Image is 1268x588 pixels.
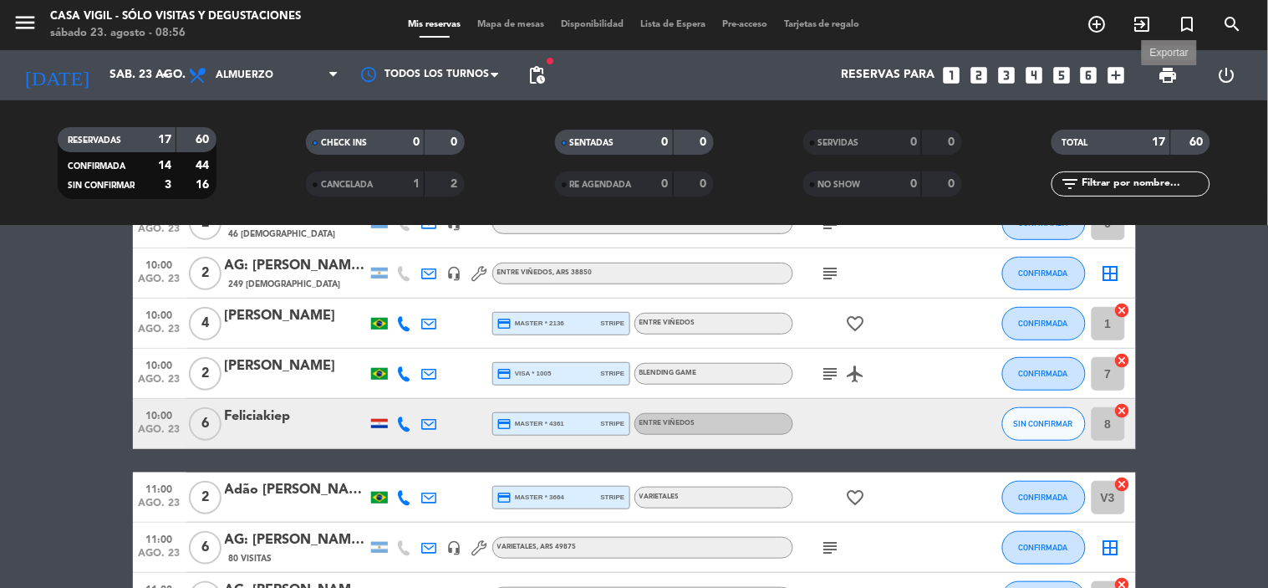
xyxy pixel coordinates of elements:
span: ago. 23 [139,324,181,343]
strong: 0 [700,136,710,148]
span: Varietales [639,493,680,500]
i: cancel [1114,352,1131,369]
i: headset_mic [447,266,462,281]
span: CHECK INS [321,139,367,147]
span: print [1159,65,1179,85]
span: Blending Game [639,370,697,376]
span: 2 [189,481,222,514]
span: 6 [189,531,222,565]
i: looks_two [968,64,990,86]
span: 80 Visitas [229,552,272,565]
i: arrow_drop_down [155,65,176,85]
span: , ARS 38850 [553,219,593,226]
button: CONFIRMADA [1002,257,1086,290]
i: looks_3 [996,64,1017,86]
span: 10:00 [139,355,181,374]
i: subject [821,263,841,284]
div: Exportar [1142,45,1197,60]
i: favorite_border [846,314,866,334]
strong: 60 [1190,136,1207,148]
div: [PERSON_NAME] [225,355,367,377]
span: Entre Viñedos [639,420,695,427]
div: Casa Vigil - SÓLO Visitas y Degustaciones [50,8,301,25]
strong: 14 [158,160,171,171]
i: looks_one [940,64,962,86]
span: Almuerzo [216,69,273,81]
div: AG: [PERSON_NAME] X6/ SUNTRIP [225,529,367,551]
span: CONFIRMADA [1019,319,1068,328]
span: 2 [189,357,222,391]
span: stripe [601,418,625,429]
i: cancel [1114,402,1131,419]
span: master * 4361 [497,417,565,432]
span: CONFIRMADA [1019,493,1068,502]
span: CANCELADA [321,181,373,189]
div: [PERSON_NAME] [225,305,367,327]
i: looks_5 [1051,64,1072,86]
button: CONFIRMADA [1002,307,1086,340]
span: SENTADAS [570,139,614,147]
span: NO SHOW [818,181,861,189]
span: TOTAL [1062,139,1087,147]
span: , ARS 49875 [537,544,577,550]
i: credit_card [497,366,512,381]
span: 4 [189,307,222,340]
i: credit_card [497,490,512,505]
i: credit_card [497,316,512,331]
span: ago. 23 [139,498,181,517]
strong: 0 [662,136,669,148]
span: , ARS 38850 [553,269,593,276]
span: ago. 23 [139,274,181,293]
span: ago. 23 [139,223,181,243]
span: Entre Viñedos [639,320,695,326]
i: subject [821,538,841,558]
span: SERVIDAS [818,139,859,147]
strong: 0 [662,178,669,190]
span: Entre Viñedos [497,219,593,226]
strong: 0 [700,178,710,190]
span: Reservas para [841,69,934,82]
span: stripe [601,318,625,329]
i: looks_4 [1023,64,1045,86]
div: Adão [PERSON_NAME] [225,479,367,501]
i: border_all [1101,538,1121,558]
span: 10:00 [139,405,181,424]
strong: 0 [910,178,917,190]
span: visa * 1005 [497,366,552,381]
span: SIN CONFIRMAR [68,182,135,190]
i: looks_6 [1078,64,1100,86]
span: pending_actions [527,65,547,85]
button: SIN CONFIRMAR [1002,407,1086,441]
i: credit_card [497,417,512,432]
span: Entre Viñedos [497,269,593,276]
i: favorite_border [846,488,866,508]
div: Feliciakiep [225,406,367,427]
strong: 1 [413,178,420,190]
i: add_box [1106,64,1128,86]
span: CONFIRMADA [1019,543,1068,552]
span: Disponibilidad [553,20,632,29]
span: Pre-acceso [714,20,776,29]
i: power_settings_new [1216,65,1236,85]
span: 6 [189,407,222,441]
span: RESERVADAS [68,136,121,145]
span: CONFIRMADA [68,162,125,171]
span: CONFIRMADA [1019,369,1068,378]
i: cancel [1114,302,1131,319]
span: 2 [189,257,222,290]
strong: 17 [158,134,171,146]
strong: 3 [165,179,171,191]
span: ago. 23 [139,424,181,443]
span: Varietales [497,544,577,550]
span: stripe [601,368,625,379]
i: add_circle_outline [1087,14,1108,34]
button: menu [13,10,38,41]
div: AG: [PERSON_NAME] X2/ MENDOZA WINE CAMP [225,255,367,277]
span: RE AGENDADA [570,181,632,189]
strong: 0 [451,136,461,148]
i: filter_list [1060,174,1080,194]
strong: 16 [196,179,212,191]
span: Tarjetas de regalo [776,20,868,29]
strong: 60 [196,134,212,146]
strong: 2 [451,178,461,190]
